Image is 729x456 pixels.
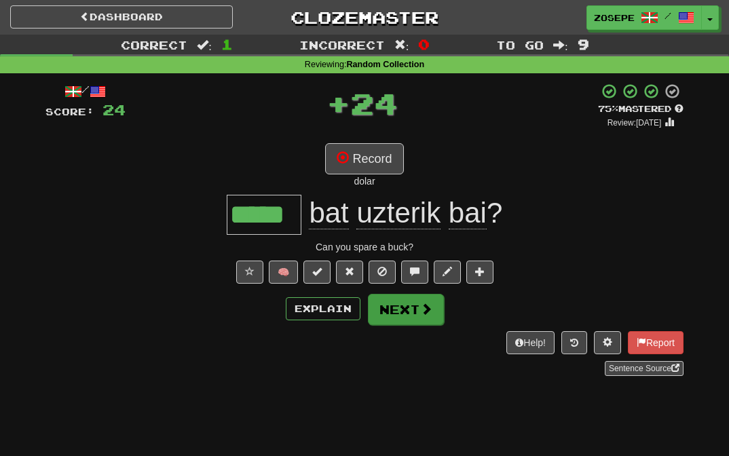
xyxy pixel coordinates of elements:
small: Review: [DATE] [607,118,662,128]
button: Add to collection (alt+a) [466,261,493,284]
span: 9 [578,36,589,52]
a: Clozemaster [253,5,476,29]
button: Discuss sentence (alt+u) [401,261,428,284]
button: 🧠 [269,261,298,284]
div: Can you spare a buck? [45,240,684,254]
a: Dashboard [10,5,233,28]
div: / [45,83,126,100]
span: + [326,83,350,123]
span: Score: [45,106,94,117]
span: : [553,39,568,51]
span: To go [496,38,544,52]
span: 0 [418,36,430,52]
span: Correct [121,38,187,52]
strong: Random Collection [346,60,424,69]
button: Explain [286,297,360,320]
button: Ignore sentence (alt+i) [369,261,396,284]
button: Reset to 0% Mastered (alt+r) [336,261,363,284]
span: : [197,39,212,51]
button: Set this sentence to 100% Mastered (alt+m) [303,261,331,284]
span: Incorrect [299,38,385,52]
a: Sentence Source [605,361,684,376]
span: uzterik [356,197,441,229]
span: / [665,11,671,20]
span: : [394,39,409,51]
a: Zosepe / [586,5,702,30]
div: dolar [45,174,684,188]
button: Round history (alt+y) [561,331,587,354]
span: ? [301,197,503,229]
span: 1 [221,36,233,52]
span: 24 [350,86,398,120]
div: Mastered [598,103,684,115]
button: Report [628,331,684,354]
button: Next [368,294,444,325]
span: Zosepe [594,12,635,24]
button: Record [325,143,403,174]
span: 75 % [598,103,618,114]
button: Help! [506,331,555,354]
button: Favorite sentence (alt+f) [236,261,263,284]
span: 24 [102,101,126,118]
span: bat [309,197,348,229]
button: Edit sentence (alt+d) [434,261,461,284]
span: bai [449,197,487,229]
